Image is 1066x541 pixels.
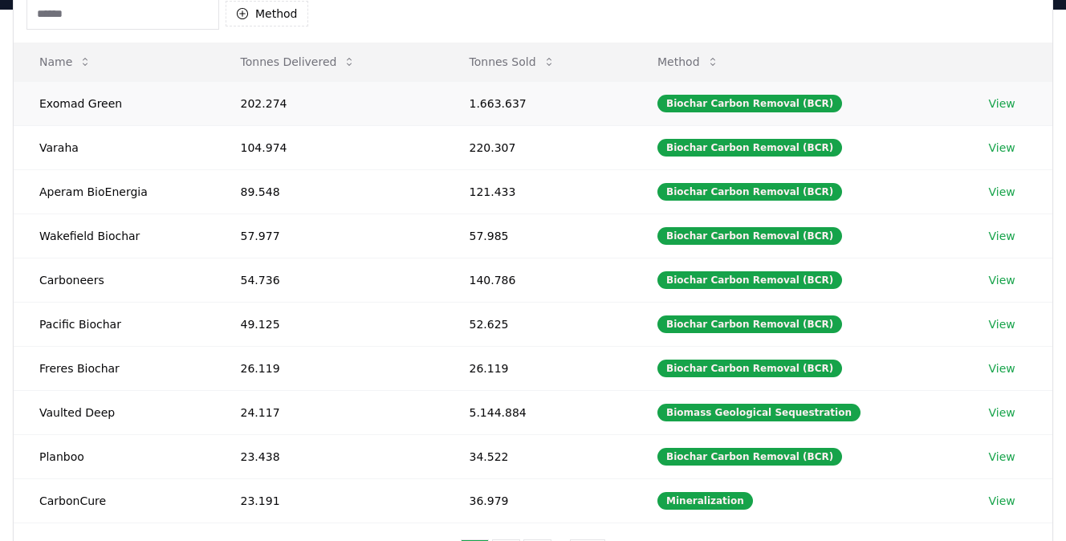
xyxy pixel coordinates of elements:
a: View [989,96,1015,112]
td: Varaha [14,125,215,169]
td: Vaulted Deep [14,390,215,434]
td: Exomad Green [14,81,215,125]
td: Freres Biochar [14,346,215,390]
button: Method [645,46,732,78]
button: Method [226,1,308,26]
td: 121.433 [444,169,633,214]
div: Biochar Carbon Removal (BCR) [657,448,842,466]
td: 1.663.637 [444,81,633,125]
div: Biochar Carbon Removal (BCR) [657,360,842,377]
div: Biochar Carbon Removal (BCR) [657,139,842,157]
td: 26.119 [215,346,444,390]
td: 34.522 [444,434,633,478]
td: 24.117 [215,390,444,434]
td: 220.307 [444,125,633,169]
div: Biochar Carbon Removal (BCR) [657,315,842,333]
div: Mineralization [657,492,753,510]
td: 57.985 [444,214,633,258]
button: Tonnes Delivered [228,46,369,78]
button: Tonnes Sold [457,46,568,78]
td: 52.625 [444,302,633,346]
td: Aperam BioEnergia [14,169,215,214]
a: View [989,493,1015,509]
a: View [989,449,1015,465]
td: 26.119 [444,346,633,390]
td: Wakefield Biochar [14,214,215,258]
td: 5.144.884 [444,390,633,434]
a: View [989,140,1015,156]
div: Biochar Carbon Removal (BCR) [657,271,842,289]
td: 89.548 [215,169,444,214]
a: View [989,228,1015,244]
td: 23.438 [215,434,444,478]
td: 23.191 [215,478,444,523]
td: 104.974 [215,125,444,169]
a: View [989,272,1015,288]
td: CarbonCure [14,478,215,523]
td: Pacific Biochar [14,302,215,346]
td: Carboneers [14,258,215,302]
div: Biochar Carbon Removal (BCR) [657,227,842,245]
a: View [989,184,1015,200]
div: Biochar Carbon Removal (BCR) [657,95,842,112]
td: 54.736 [215,258,444,302]
a: View [989,316,1015,332]
a: View [989,405,1015,421]
td: 57.977 [215,214,444,258]
td: 202.274 [215,81,444,125]
div: Biochar Carbon Removal (BCR) [657,183,842,201]
td: 49.125 [215,302,444,346]
button: Name [26,46,104,78]
a: View [989,360,1015,376]
td: Planboo [14,434,215,478]
td: 140.786 [444,258,633,302]
div: Biomass Geological Sequestration [657,404,861,421]
td: 36.979 [444,478,633,523]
